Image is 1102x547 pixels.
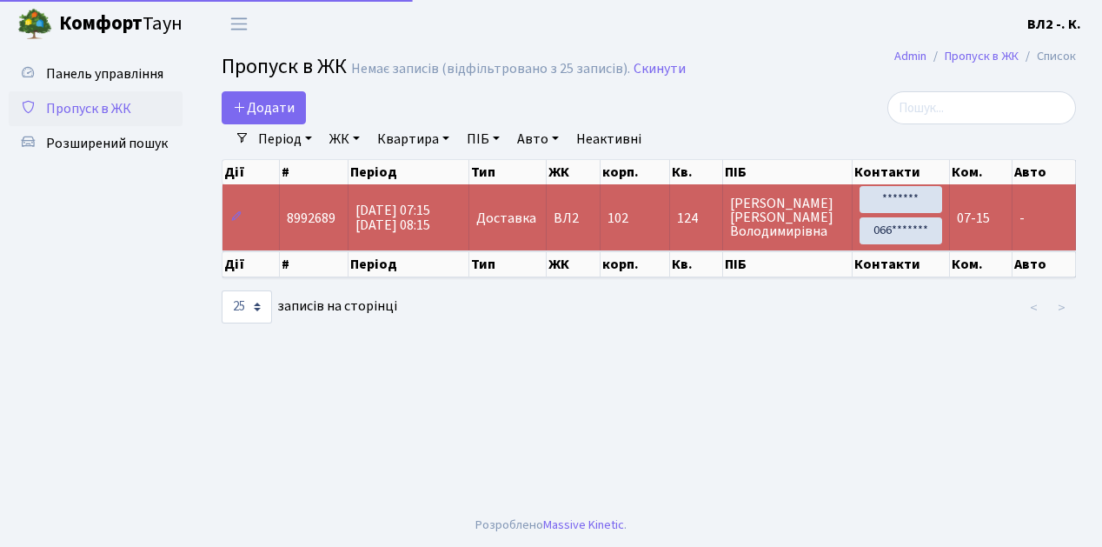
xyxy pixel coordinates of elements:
[222,91,306,124] a: Додати
[543,516,624,534] a: Massive Kinetic
[510,124,566,154] a: Авто
[634,61,686,77] a: Скинути
[46,99,131,118] span: Пропуск в ЖК
[547,251,601,277] th: ЖК
[1012,160,1076,184] th: Авто
[222,51,347,82] span: Пропуск в ЖК
[950,160,1013,184] th: Ком.
[957,209,990,228] span: 07-15
[1012,251,1076,277] th: Авто
[233,98,295,117] span: Додати
[251,124,319,154] a: Період
[222,290,397,324] label: записів на сторінці
[853,160,950,184] th: Контакти
[59,10,143,37] b: Комфорт
[9,126,183,161] a: Розширений пошук
[670,251,723,277] th: Кв.
[280,160,349,184] th: #
[370,124,456,154] a: Квартира
[469,251,547,277] th: Тип
[1019,209,1025,228] span: -
[1027,15,1081,34] b: ВЛ2 -. К.
[723,160,853,184] th: ПІБ
[222,290,272,324] select: записів на сторінці
[287,209,335,228] span: 8992689
[280,251,349,277] th: #
[9,91,183,126] a: Пропуск в ЖК
[217,10,261,38] button: Переключити навігацію
[475,516,627,535] div: Розроблено .
[17,7,52,42] img: logo.png
[59,10,183,39] span: Таун
[322,124,367,154] a: ЖК
[349,251,469,277] th: Період
[1027,14,1081,35] a: ВЛ2 -. К.
[9,57,183,91] a: Панель управління
[469,160,547,184] th: Тип
[853,251,950,277] th: Контакти
[868,38,1102,75] nav: breadcrumb
[601,160,670,184] th: корп.
[677,211,715,225] span: 124
[46,134,168,153] span: Розширений пошук
[945,47,1019,65] a: Пропуск в ЖК
[476,211,536,225] span: Доставка
[222,160,280,184] th: Дії
[730,197,845,238] span: [PERSON_NAME] [PERSON_NAME] Володимирівна
[460,124,507,154] a: ПІБ
[351,61,630,77] div: Немає записів (відфільтровано з 25 записів).
[222,251,280,277] th: Дії
[547,160,601,184] th: ЖК
[554,211,593,225] span: ВЛ2
[349,160,469,184] th: Період
[607,209,628,228] span: 102
[569,124,648,154] a: Неактивні
[950,251,1013,277] th: Ком.
[355,201,430,235] span: [DATE] 07:15 [DATE] 08:15
[670,160,723,184] th: Кв.
[601,251,670,277] th: корп.
[46,64,163,83] span: Панель управління
[1019,47,1076,66] li: Список
[894,47,926,65] a: Admin
[887,91,1076,124] input: Пошук...
[723,251,853,277] th: ПІБ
